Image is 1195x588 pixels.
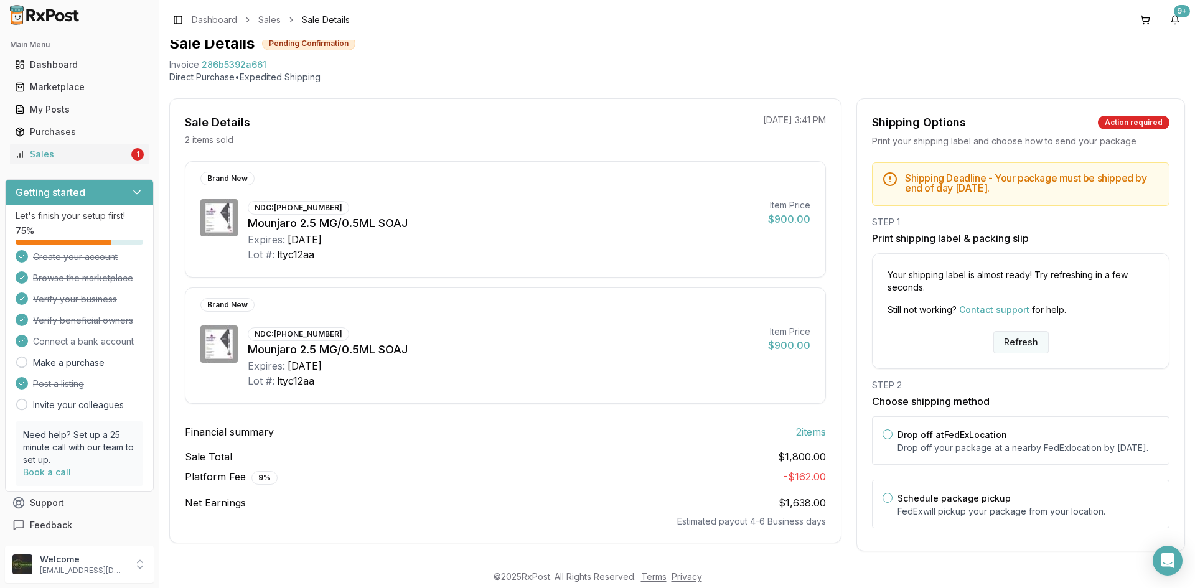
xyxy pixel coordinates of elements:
[15,81,144,93] div: Marketplace
[12,554,32,574] img: User avatar
[202,58,266,71] span: 286b5392a661
[185,515,826,528] div: Estimated payout 4-6 Business days
[1153,546,1183,576] div: Open Intercom Messenger
[5,514,154,536] button: Feedback
[33,399,124,411] a: Invite your colleagues
[131,148,144,161] div: 1
[779,497,826,509] span: $1,638.00
[23,429,136,466] p: Need help? Set up a 25 minute call with our team to set up.
[1098,116,1169,129] div: Action required
[185,114,250,131] div: Sale Details
[192,14,350,26] nav: breadcrumb
[10,121,149,143] a: Purchases
[1165,10,1185,30] button: 9+
[16,225,34,237] span: 75 %
[248,215,758,232] div: Mounjaro 2.5 MG/0.5ML SOAJ
[185,495,246,510] span: Net Earnings
[200,298,255,312] div: Brand New
[40,553,126,566] p: Welcome
[768,338,810,353] div: $900.00
[258,14,281,26] a: Sales
[763,114,826,126] p: [DATE] 3:41 PM
[200,172,255,185] div: Brand New
[33,357,105,369] a: Make a purchase
[5,122,154,142] button: Purchases
[185,424,274,439] span: Financial summary
[15,103,144,116] div: My Posts
[888,304,1154,316] p: Still not working? for help.
[33,293,117,306] span: Verify your business
[872,135,1169,147] div: Print your shipping label and choose how to send your package
[248,327,349,341] div: NDC: [PHONE_NUMBER]
[262,37,355,50] div: Pending Confirmation
[10,54,149,76] a: Dashboard
[10,98,149,121] a: My Posts
[15,148,129,161] div: Sales
[169,34,255,54] h1: Sale Details
[33,378,84,390] span: Post a listing
[192,14,237,26] a: Dashboard
[5,55,154,75] button: Dashboard
[200,325,238,363] img: Mounjaro 2.5 MG/0.5ML SOAJ
[30,519,72,531] span: Feedback
[200,199,238,236] img: Mounjaro 2.5 MG/0.5ML SOAJ
[185,449,232,464] span: Sale Total
[5,77,154,97] button: Marketplace
[672,571,702,582] a: Privacy
[872,216,1169,228] div: STEP 1
[796,424,826,439] span: 2 item s
[5,144,154,164] button: Sales1
[15,126,144,138] div: Purchases
[277,373,314,388] div: ltyc12aa
[248,373,274,388] div: Lot #:
[10,40,149,50] h2: Main Menu
[872,394,1169,409] h3: Choose shipping method
[288,358,322,373] div: [DATE]
[905,173,1159,193] h5: Shipping Deadline - Your package must be shipped by end of day [DATE] .
[1174,5,1190,17] div: 9+
[778,449,826,464] span: $1,800.00
[897,505,1159,518] p: FedEx will pickup your package from your location.
[169,71,1185,83] p: Direct Purchase • Expedited Shipping
[248,358,285,373] div: Expires:
[10,143,149,166] a: Sales1
[23,467,71,477] a: Book a call
[5,492,154,514] button: Support
[33,272,133,284] span: Browse the marketplace
[872,114,966,131] div: Shipping Options
[872,231,1169,246] h3: Print shipping label & packing slip
[872,379,1169,391] div: STEP 2
[251,471,278,485] div: 9 %
[897,442,1159,454] p: Drop off your package at a nearby FedEx location by [DATE] .
[16,210,143,222] p: Let's finish your setup first!
[768,212,810,226] div: $900.00
[33,314,133,327] span: Verify beneficial owners
[5,5,85,25] img: RxPost Logo
[5,100,154,119] button: My Posts
[784,470,826,483] span: - $162.00
[897,429,1007,440] label: Drop off at FedEx Location
[16,185,85,200] h3: Getting started
[768,199,810,212] div: Item Price
[15,58,144,71] div: Dashboard
[248,232,285,247] div: Expires:
[33,335,134,348] span: Connect a bank account
[10,76,149,98] a: Marketplace
[169,58,199,71] div: Invoice
[185,469,278,485] span: Platform Fee
[33,251,118,263] span: Create your account
[897,493,1011,503] label: Schedule package pickup
[288,232,322,247] div: [DATE]
[302,14,350,26] span: Sale Details
[248,201,349,215] div: NDC: [PHONE_NUMBER]
[277,247,314,262] div: ltyc12aa
[248,247,274,262] div: Lot #:
[185,134,233,146] p: 2 items sold
[768,325,810,338] div: Item Price
[248,341,758,358] div: Mounjaro 2.5 MG/0.5ML SOAJ
[40,566,126,576] p: [EMAIL_ADDRESS][DOMAIN_NAME]
[641,571,667,582] a: Terms
[993,331,1049,353] button: Refresh
[888,269,1154,294] p: Your shipping label is almost ready! Try refreshing in a few seconds.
